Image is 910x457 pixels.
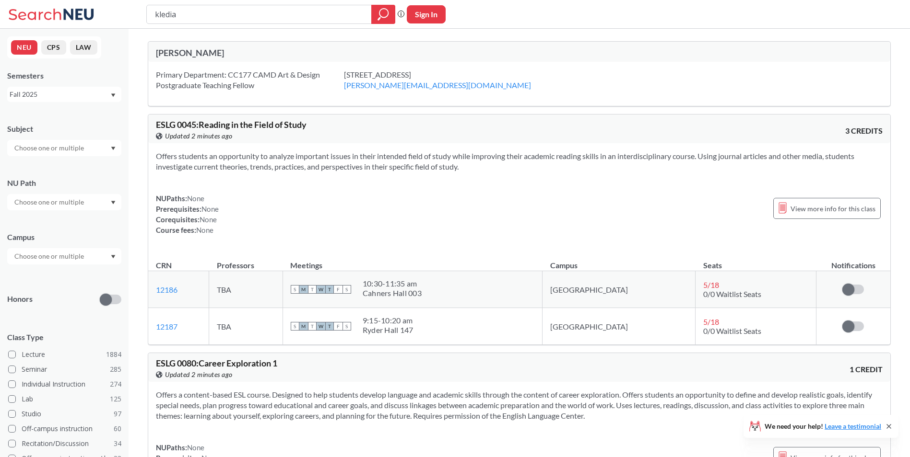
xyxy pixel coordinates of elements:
button: Sign In [407,5,446,23]
span: None [187,443,204,452]
span: Updated 2 minutes ago [165,131,233,141]
input: Choose one or multiple [10,196,90,208]
span: 5 / 18 [703,317,719,326]
th: Seats [696,251,816,271]
span: 0/0 Waitlist Seats [703,289,761,298]
div: Primary Department: CC177 CAMD Art & Design Postgraduate Teaching Fellow [156,69,344,91]
span: ESLG 0045 : Reading in the Field of Study [156,119,307,130]
label: Off-campus instruction [8,423,121,435]
label: Lab [8,393,121,405]
span: S [343,285,351,294]
div: Ryder Hall 147 [363,325,414,335]
div: NU Path [7,178,121,188]
a: [PERSON_NAME][EMAIL_ADDRESS][DOMAIN_NAME] [344,80,531,90]
div: Semesters [7,70,121,81]
td: TBA [209,308,283,345]
span: 1 CREDIT [850,364,883,375]
label: Seminar [8,363,121,376]
span: S [291,285,299,294]
span: S [343,322,351,331]
th: Campus [543,251,696,271]
section: Offers a content-based ESL course. Designed to help students develop language and academic skills... [156,389,883,421]
input: Choose one or multiple [10,142,90,154]
span: 34 [114,438,121,449]
span: None [201,205,219,213]
span: 125 [110,394,121,404]
input: Class, professor, course number, "phrase" [154,6,365,23]
span: F [334,322,343,331]
label: Individual Instruction [8,378,121,390]
span: T [308,285,317,294]
div: Campus [7,232,121,242]
span: 3 CREDITS [845,126,883,136]
a: Leave a testimonial [825,422,881,430]
span: 1884 [106,349,121,360]
td: [GEOGRAPHIC_DATA] [543,271,696,308]
td: [GEOGRAPHIC_DATA] [543,308,696,345]
span: We need your help! [765,423,881,430]
div: [PERSON_NAME] [156,47,520,58]
div: Fall 2025Dropdown arrow [7,87,121,102]
span: M [299,285,308,294]
span: Updated 2 minutes ago [165,369,233,380]
span: T [325,285,334,294]
p: Honors [7,294,33,305]
svg: magnifying glass [378,8,389,21]
span: T [325,322,334,331]
div: 9:15 - 10:20 am [363,316,414,325]
svg: Dropdown arrow [111,93,116,97]
th: Notifications [816,251,890,271]
span: Class Type [7,332,121,343]
div: [STREET_ADDRESS] [344,69,555,91]
span: W [317,322,325,331]
a: 12187 [156,322,177,331]
div: CRN [156,260,172,271]
label: Lecture [8,348,121,361]
span: F [334,285,343,294]
section: Offers students an opportunity to analyze important issues in their intended field of study while... [156,151,883,172]
label: Studio [8,408,121,420]
th: Professors [209,251,283,271]
div: magnifying glass [371,5,395,24]
svg: Dropdown arrow [111,147,116,150]
svg: Dropdown arrow [111,255,116,259]
div: Subject [7,124,121,134]
div: Dropdown arrow [7,140,121,156]
button: LAW [70,40,97,55]
div: 10:30 - 11:35 am [363,279,422,288]
span: None [200,215,217,224]
div: Dropdown arrow [7,194,121,210]
button: NEU [11,40,37,55]
span: 60 [114,423,121,434]
div: Dropdown arrow [7,248,121,264]
span: M [299,322,308,331]
span: 274 [110,379,121,389]
label: Recitation/Discussion [8,437,121,450]
span: None [196,226,213,234]
div: Cahners Hall 003 [363,288,422,298]
span: 0/0 Waitlist Seats [703,326,761,335]
span: None [187,194,204,203]
svg: Dropdown arrow [111,201,116,205]
span: ESLG 0080 : Career Exploration 1 [156,358,277,368]
button: CPS [41,40,66,55]
th: Meetings [283,251,542,271]
div: NUPaths: Prerequisites: Corequisites: Course fees: [156,193,219,235]
input: Choose one or multiple [10,251,90,262]
span: W [317,285,325,294]
span: 5 / 18 [703,280,719,289]
a: 12186 [156,285,177,294]
span: T [308,322,317,331]
div: Fall 2025 [10,89,110,100]
span: 285 [110,364,121,375]
span: 97 [114,409,121,419]
td: TBA [209,271,283,308]
span: View more info for this class [791,203,875,215]
span: S [291,322,299,331]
